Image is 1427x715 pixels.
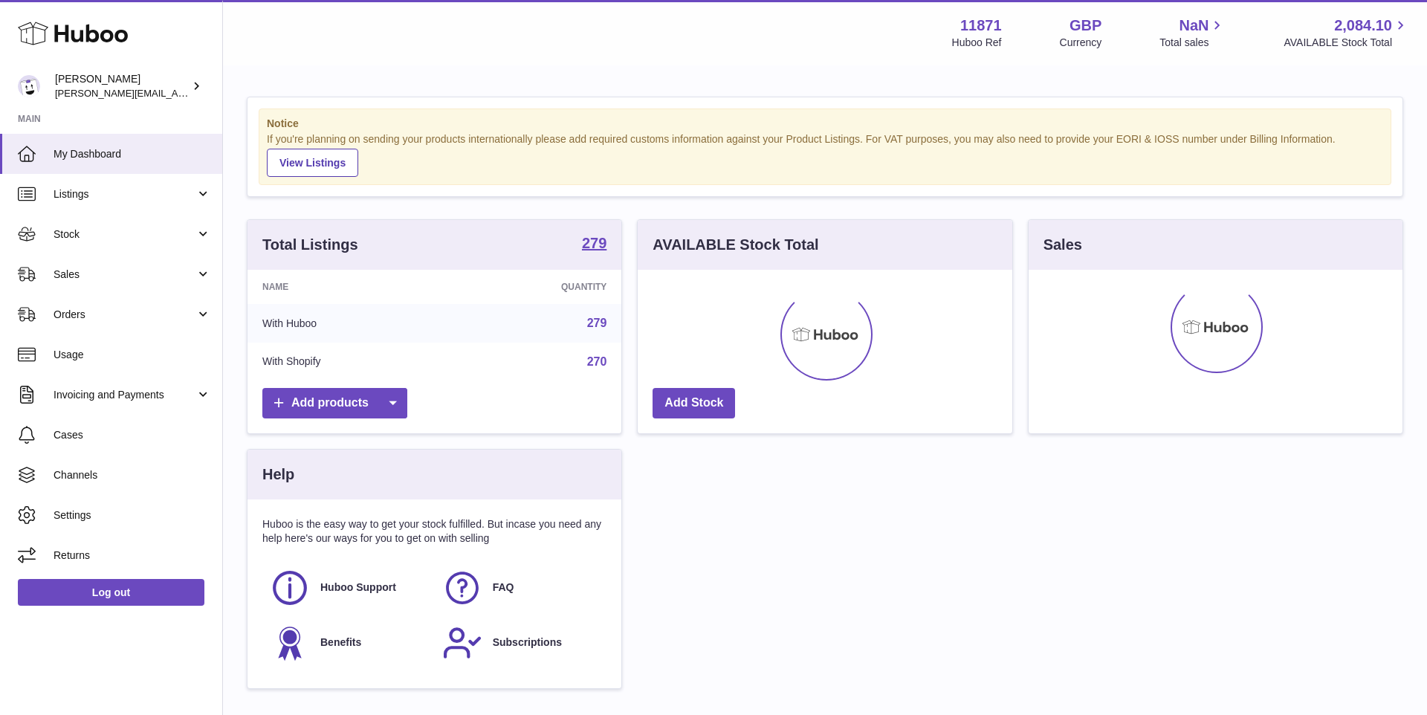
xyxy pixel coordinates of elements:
a: Add Stock [653,388,735,418]
a: Add products [262,388,407,418]
span: Orders [54,308,195,322]
a: 270 [587,355,607,368]
h3: AVAILABLE Stock Total [653,235,818,255]
span: Usage [54,348,211,362]
a: Benefits [270,623,427,663]
th: Quantity [449,270,621,304]
a: Huboo Support [270,568,427,608]
span: Cases [54,428,211,442]
div: [PERSON_NAME] [55,72,189,100]
span: Returns [54,549,211,563]
span: Settings [54,508,211,522]
span: Subscriptions [493,635,562,650]
a: 279 [587,317,607,329]
span: NaN [1179,16,1208,36]
a: NaN Total sales [1159,16,1226,50]
strong: 279 [582,236,606,250]
h3: Total Listings [262,235,358,255]
div: Huboo Ref [952,36,1002,50]
td: With Shopify [247,343,449,381]
span: Channels [54,468,211,482]
span: Stock [54,227,195,242]
td: With Huboo [247,304,449,343]
span: Benefits [320,635,361,650]
strong: GBP [1070,16,1101,36]
a: 279 [582,236,606,253]
span: Listings [54,187,195,201]
a: FAQ [442,568,600,608]
span: FAQ [493,580,514,595]
span: Total sales [1159,36,1226,50]
img: katie@hoopsandchains.com [18,75,40,97]
span: AVAILABLE Stock Total [1284,36,1409,50]
strong: 11871 [960,16,1002,36]
strong: Notice [267,117,1383,131]
div: If you're planning on sending your products internationally please add required customs informati... [267,132,1383,177]
h3: Sales [1043,235,1082,255]
span: Sales [54,268,195,282]
a: Subscriptions [442,623,600,663]
div: Currency [1060,36,1102,50]
span: Huboo Support [320,580,396,595]
span: 2,084.10 [1334,16,1392,36]
a: View Listings [267,149,358,177]
p: Huboo is the easy way to get your stock fulfilled. But incase you need any help here's our ways f... [262,517,606,546]
span: Invoicing and Payments [54,388,195,402]
a: Log out [18,579,204,606]
h3: Help [262,465,294,485]
th: Name [247,270,449,304]
span: [PERSON_NAME][EMAIL_ADDRESS][DOMAIN_NAME] [55,87,298,99]
a: 2,084.10 AVAILABLE Stock Total [1284,16,1409,50]
span: My Dashboard [54,147,211,161]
